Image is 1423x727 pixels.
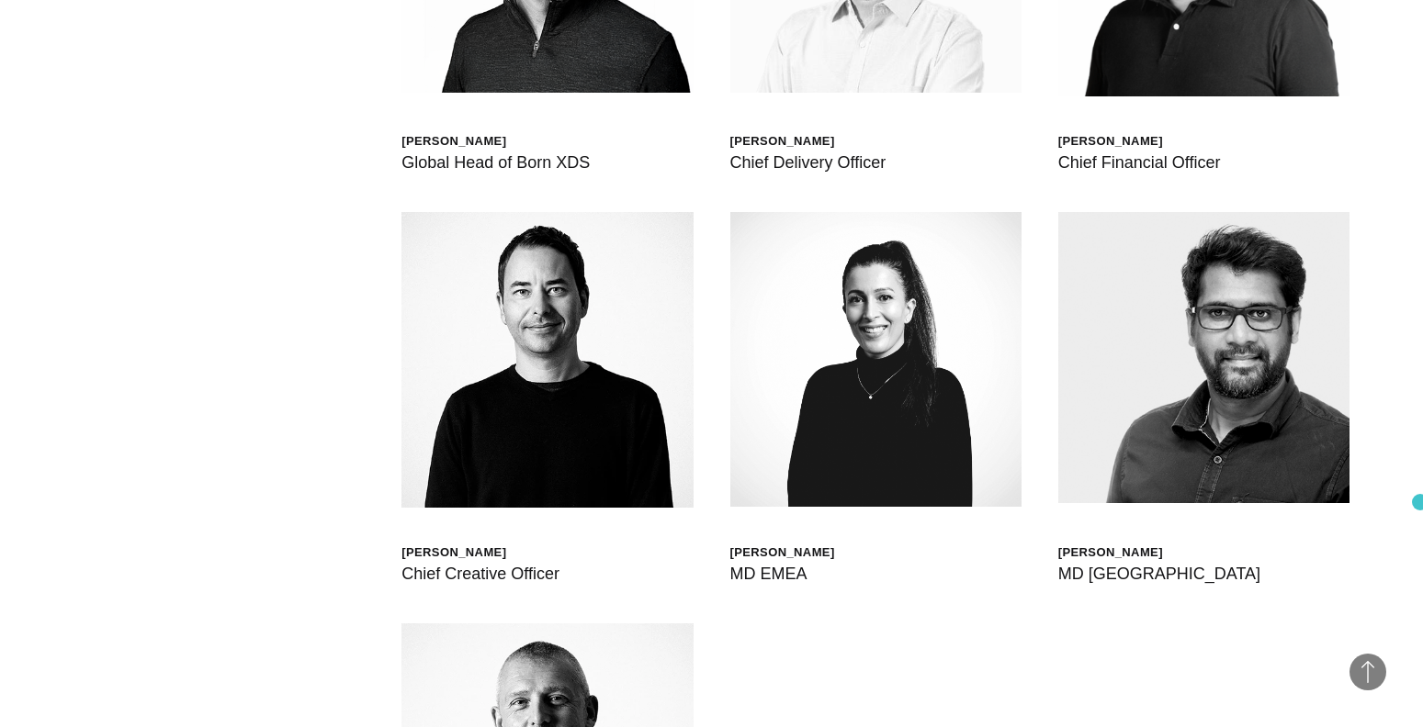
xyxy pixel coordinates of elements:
div: [PERSON_NAME] [730,133,887,149]
div: [PERSON_NAME] [401,133,590,149]
img: Mark Allardice [401,212,693,508]
img: HELEN JOANNA WOOD [730,212,1022,507]
div: [PERSON_NAME] [730,544,835,560]
div: Chief Financial Officer [1058,150,1221,175]
div: MD EMEA [730,561,835,587]
div: MD [GEOGRAPHIC_DATA] [1058,561,1260,587]
div: [PERSON_NAME] [1058,544,1260,560]
div: Chief Creative Officer [401,561,559,587]
div: [PERSON_NAME] [401,544,559,560]
div: [PERSON_NAME] [1058,133,1221,149]
div: Global Head of Born XDS [401,150,590,175]
button: Back to Top [1350,654,1386,690]
div: Chief Delivery Officer [730,150,887,175]
img: Sathish Elumalai [1058,212,1350,503]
